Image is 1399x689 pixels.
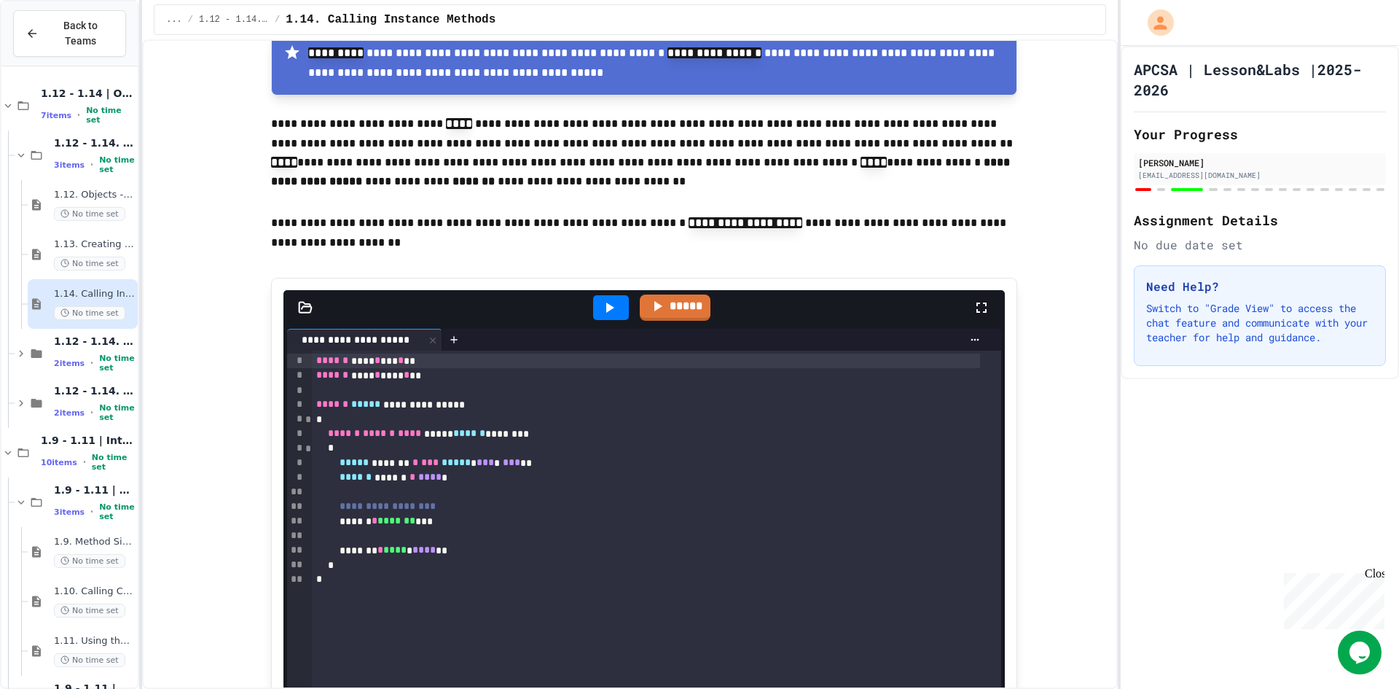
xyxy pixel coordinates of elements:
span: 1.9 - 1.11 | Lessons and Notes [54,483,135,497]
span: No time set [54,653,125,667]
span: / [275,14,280,26]
span: 1.11. Using the Math Class [54,635,135,647]
span: No time set [54,207,125,221]
span: 3 items [54,160,85,170]
span: 1.9 - 1.11 | Introduction to Methods [41,434,135,447]
span: • [90,407,93,419]
span: 1.12 - 1.14. | Graded Labs [54,335,135,348]
span: No time set [54,554,125,568]
span: No time set [92,453,135,472]
span: No time set [86,106,135,125]
span: / [188,14,193,26]
span: 1.12 - 1.14. | Practice Labs [54,384,135,397]
iframe: chat widget [1278,567,1384,629]
span: 7 items [41,111,71,120]
span: ... [166,14,182,26]
p: Switch to "Grade View" to access the chat feature and communicate with your teacher for help and ... [1146,301,1373,345]
span: No time set [54,257,125,270]
span: • [90,159,93,171]
span: • [83,456,86,468]
span: No time set [99,155,135,174]
span: No time set [54,604,125,618]
span: No time set [54,306,125,320]
div: No due date set [1134,236,1386,254]
h2: Assignment Details [1134,210,1386,230]
span: 1.10. Calling Class Methods [54,585,135,598]
button: Back to Teams [13,10,126,57]
div: Chat with us now!Close [6,6,101,93]
div: [EMAIL_ADDRESS][DOMAIN_NAME] [1138,170,1382,181]
h3: Need Help? [1146,278,1373,295]
h2: Your Progress [1134,124,1386,144]
span: 1.14. Calling Instance Methods [286,11,495,28]
span: No time set [99,403,135,422]
span: 1.12 - 1.14. | Lessons and Notes [199,14,269,26]
span: • [77,109,80,121]
span: 1.12 - 1.14 | Objects and Instances of Classes [41,87,135,100]
div: [PERSON_NAME] [1138,156,1382,169]
span: 1.13. Creating and Initializing Objects: Constructors [54,238,135,251]
iframe: chat widget [1338,631,1384,674]
span: No time set [99,354,135,373]
span: 1.12 - 1.14. | Lessons and Notes [54,136,135,149]
span: 2 items [54,408,85,418]
span: 2 items [54,359,85,368]
span: 10 items [41,458,77,467]
span: Back to Teams [47,18,114,49]
span: 3 items [54,507,85,517]
span: • [90,357,93,369]
div: My Account [1132,6,1177,39]
span: 1.9. Method Signatures [54,536,135,548]
span: 1.14. Calling Instance Methods [54,288,135,300]
span: • [90,506,93,518]
h1: APCSA | Lesson&Labs |2025-2026 [1134,59,1386,100]
span: No time set [99,502,135,521]
span: 1.12. Objects - Instances of Classes [54,189,135,201]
